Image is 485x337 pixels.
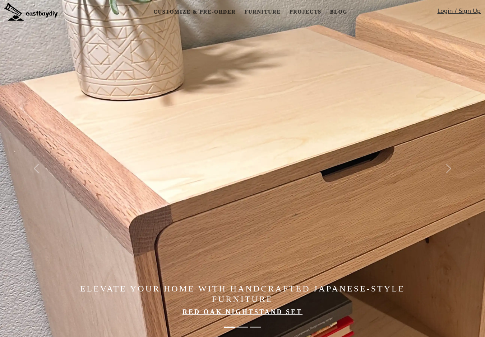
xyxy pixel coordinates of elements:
button: Made in the Bay Area [237,323,248,331]
img: eastbaydiy [4,3,58,21]
button: Elevate Your Home with Handcrafted Japanese-Style Furniture [250,323,261,331]
a: Red Oak Nightstand Set [183,308,302,315]
a: Projects [287,5,324,19]
button: Elevate Your Home with Handcrafted Japanese-Style Furniture [224,323,235,331]
a: Login / Sign Up [437,7,481,19]
a: Customize & Pre-order [151,5,239,19]
a: Blog [327,5,350,19]
h4: Elevate Your Home with Handcrafted Japanese-Style Furniture [73,284,412,304]
a: Furniture [241,5,283,19]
